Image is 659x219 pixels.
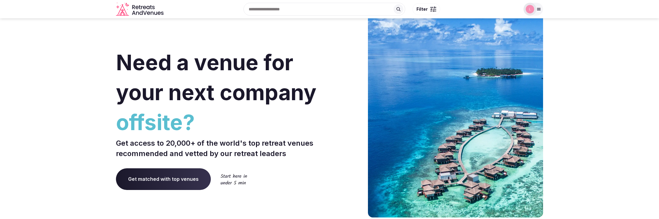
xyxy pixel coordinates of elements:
[116,138,327,159] p: Get access to 20,000+ of the world's top retreat venues recommended and vetted by our retreat lea...
[116,2,165,16] svg: Retreats and Venues company logo
[412,3,440,15] button: Filter
[116,108,327,137] span: offsite?
[116,2,165,16] a: Visit the homepage
[526,5,534,13] img: Luwam Beyin
[221,174,247,184] img: Start here in under 5 min
[116,49,316,105] span: Need a venue for your next company
[116,168,211,190] a: Get matched with top venues
[416,6,428,12] span: Filter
